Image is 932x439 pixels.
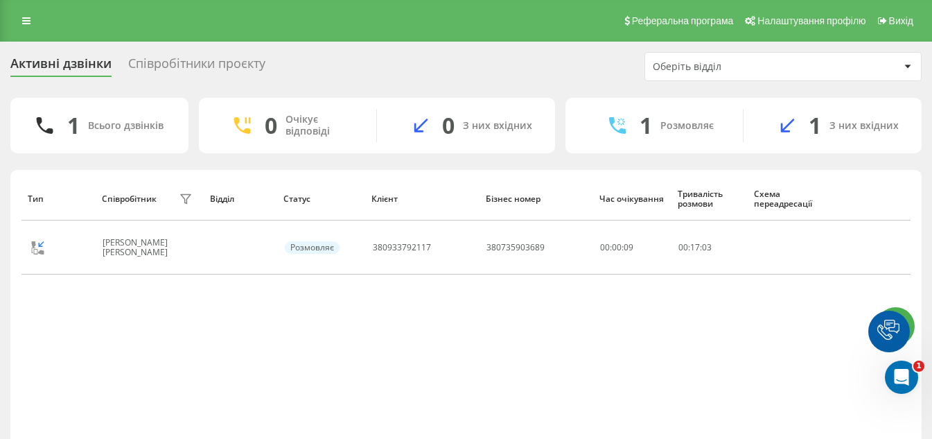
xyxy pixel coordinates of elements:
[28,194,89,204] div: Тип
[10,56,112,78] div: Активні дзвінки
[463,120,532,132] div: З них вхідних
[600,243,663,252] div: 00:00:09
[371,194,472,204] div: Клієнт
[829,120,899,132] div: З них вхідних
[678,241,688,253] span: 00
[809,112,821,139] div: 1
[285,241,340,254] div: Розмовляє
[373,243,431,252] div: 380933792117
[885,361,918,394] iframe: Intercom live chat
[67,112,80,139] div: 1
[913,361,924,372] span: 1
[599,194,665,204] div: Час очікування
[265,112,277,139] div: 0
[889,15,913,26] span: Вихід
[632,15,734,26] span: Реферальна програма
[754,189,830,209] div: Схема переадресації
[757,15,865,26] span: Налаштування профілю
[128,56,265,78] div: Співробітники проєкту
[88,120,164,132] div: Всього дзвінків
[702,241,712,253] span: 03
[103,238,175,258] div: [PERSON_NAME] [PERSON_NAME]
[285,114,355,137] div: Очікує відповіді
[442,112,455,139] div: 0
[678,243,712,252] div: : :
[690,241,700,253] span: 17
[486,194,586,204] div: Бізнес номер
[102,194,157,204] div: Співробітник
[486,243,545,252] div: 380735903689
[653,61,818,73] div: Оберіть відділ
[210,194,271,204] div: Відділ
[283,194,358,204] div: Статус
[660,120,714,132] div: Розмовляє
[640,112,652,139] div: 1
[678,189,741,209] div: Тривалість розмови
